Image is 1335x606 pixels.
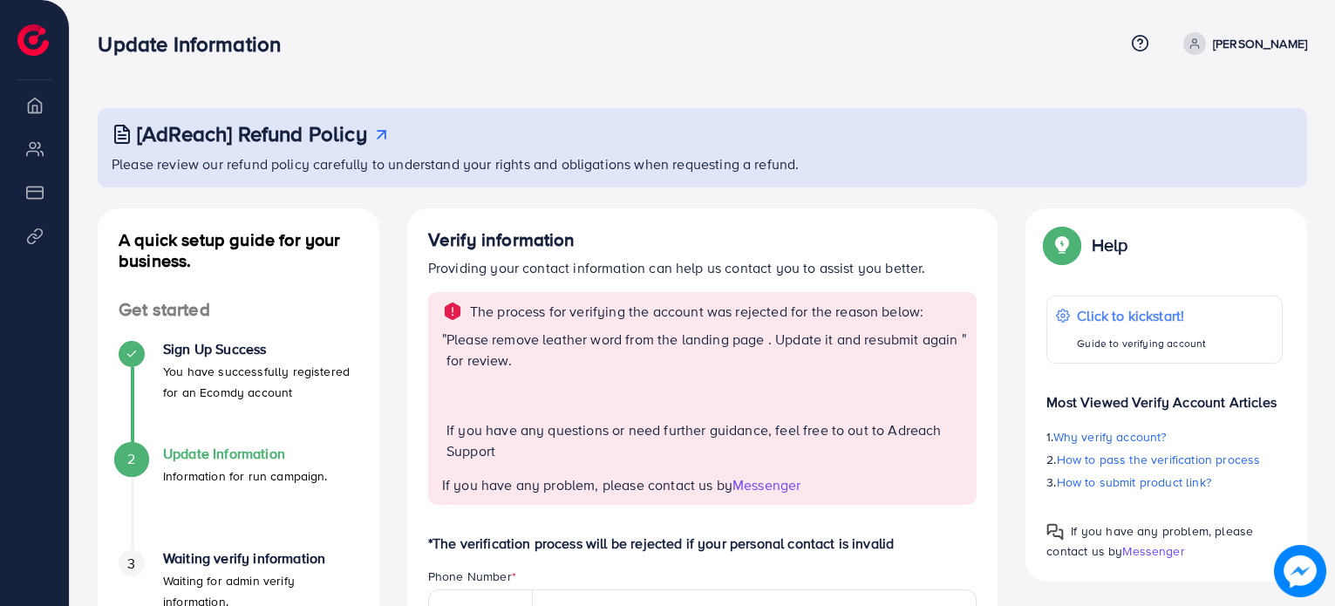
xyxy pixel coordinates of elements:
li: Sign Up Success [98,341,379,446]
span: " [442,329,446,475]
h4: Verify information [428,229,977,251]
h4: Update Information [163,446,328,462]
p: Guide to verifying account [1077,333,1206,354]
span: " [962,329,966,475]
p: [PERSON_NAME] [1213,33,1307,54]
p: You have successfully registered for an Ecomdy account [163,361,358,403]
p: The process for verifying the account was rejected for the reason below: [470,301,924,322]
h4: Sign Up Success [163,341,358,357]
p: 3. [1046,472,1283,493]
label: Phone Number [428,568,516,585]
h4: A quick setup guide for your business. [98,229,379,271]
p: Click to kickstart! [1077,305,1206,326]
img: image [1274,545,1326,597]
span: If you have any problem, please contact us by [1046,522,1253,560]
span: How to submit product link? [1057,473,1211,491]
p: Most Viewed Verify Account Articles [1046,378,1283,412]
span: 3 [127,554,135,574]
img: alert [442,301,463,322]
p: Help [1092,235,1128,255]
img: Popup guide [1046,229,1078,261]
span: If you have any problem, please contact us by [442,475,732,494]
img: logo [17,24,49,56]
p: Please review our refund policy carefully to understand your rights and obligations when requesti... [112,153,1297,174]
p: If you have any questions or need further guidance, feel free to out to Adreach Support [446,419,962,461]
p: Information for run campaign. [163,466,328,487]
a: [PERSON_NAME] [1176,32,1307,55]
h3: [AdReach] Refund Policy [137,121,367,146]
h3: Update Information [98,31,295,57]
p: Providing your contact information can help us contact you to assist you better. [428,257,977,278]
img: Popup guide [1046,523,1064,541]
h4: Get started [98,299,379,321]
span: Messenger [1122,542,1184,560]
p: *The verification process will be rejected if your personal contact is invalid [428,533,977,554]
p: 1. [1046,426,1283,447]
span: Messenger [732,475,800,494]
span: 2 [127,449,135,469]
h4: Waiting verify information [163,550,358,567]
p: Please remove leather word from the landing page . Update it and resubmit again for review. [446,329,962,371]
span: How to pass the verification process [1057,451,1261,468]
span: Why verify account? [1053,428,1167,446]
p: 2. [1046,449,1283,470]
li: Update Information [98,446,379,550]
